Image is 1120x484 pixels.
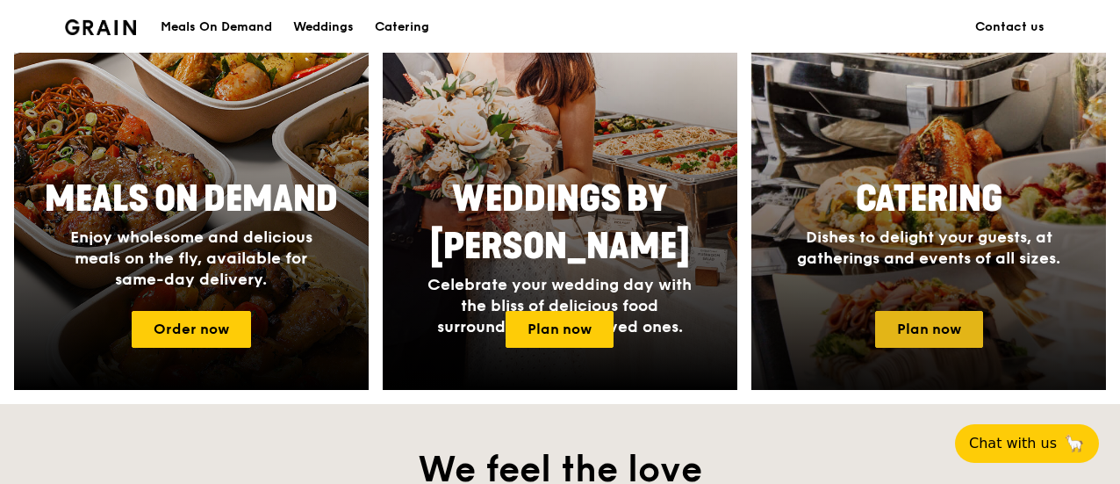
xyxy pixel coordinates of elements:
[955,424,1099,463] button: Chat with us🦙
[427,275,692,336] span: Celebrate your wedding day with the bliss of delicious food surrounded by your loved ones.
[45,178,338,220] span: Meals On Demand
[70,228,312,289] span: Enjoy wholesome and delicious meals on the fly, available for same-day delivery.
[283,1,364,54] a: Weddings
[161,1,272,54] div: Meals On Demand
[856,178,1002,220] span: Catering
[375,1,429,54] div: Catering
[364,1,440,54] a: Catering
[965,1,1055,54] a: Contact us
[1064,433,1085,454] span: 🦙
[875,311,983,348] a: Plan now
[797,228,1060,268] span: Dishes to delight your guests, at gatherings and events of all sizes.
[293,1,354,54] div: Weddings
[132,311,251,348] a: Order now
[506,311,614,348] a: Plan now
[430,178,690,268] span: Weddings by [PERSON_NAME]
[969,433,1057,454] span: Chat with us
[65,19,136,35] img: Grain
